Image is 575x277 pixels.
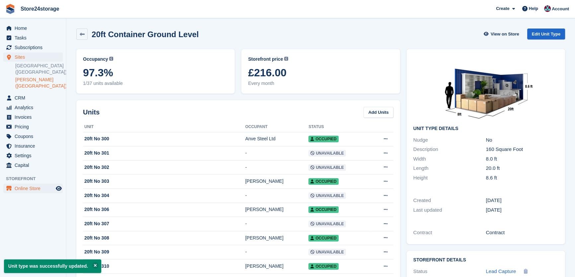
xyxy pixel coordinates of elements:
[4,259,101,273] p: Unit type was successfully updated.
[552,6,569,12] span: Account
[496,5,509,12] span: Create
[544,5,551,12] img: George
[5,4,15,14] img: stora-icon-8386f47178a22dfd0bd8f6a31ec36ba5ce8667c1dd55bd0f319d3a0aa187defe.svg
[529,5,538,12] span: Help
[18,3,62,14] a: Store24storage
